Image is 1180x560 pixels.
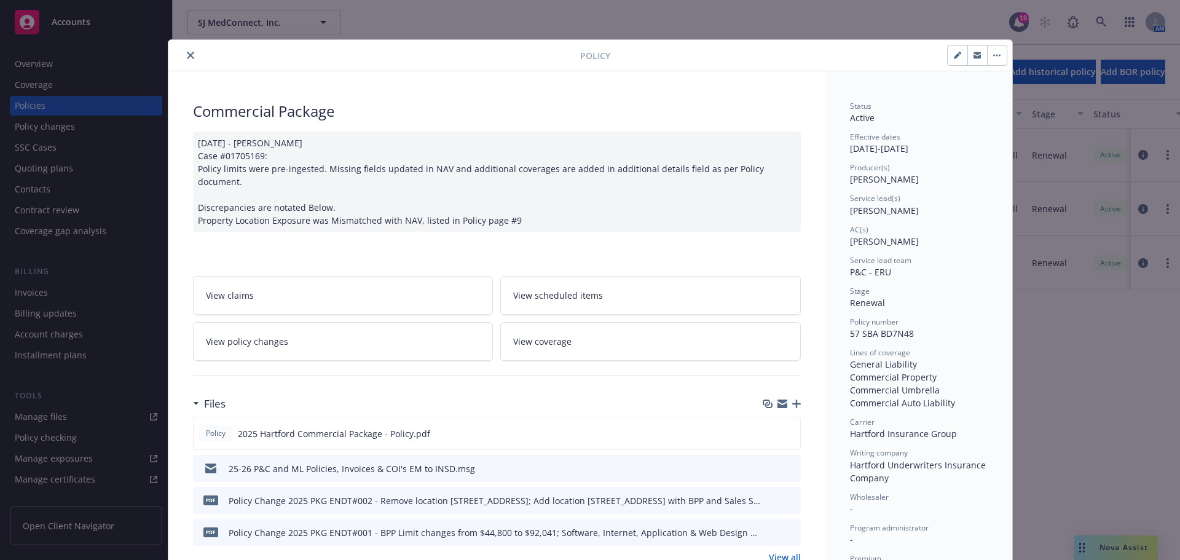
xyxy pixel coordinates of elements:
[850,371,988,384] div: Commercial Property
[203,428,228,439] span: Policy
[850,255,911,266] span: Service lead team
[850,448,908,458] span: Writing company
[204,396,226,412] h3: Files
[850,317,899,327] span: Policy number
[850,459,988,484] span: Hartford Underwriters Insurance Company
[850,384,988,396] div: Commercial Umbrella
[850,193,900,203] span: Service lead(s)
[765,427,774,440] button: download file
[513,335,572,348] span: View coverage
[500,276,801,315] a: View scheduled items
[850,492,889,502] span: Wholesaler
[203,527,218,537] span: pdf
[850,112,875,124] span: Active
[785,526,796,539] button: preview file
[850,132,988,155] div: [DATE] - [DATE]
[850,347,910,358] span: Lines of coverage
[229,462,475,475] div: 25-26 P&C and ML Policies, Invoices & COI's EM to INSD.msg
[850,417,875,427] span: Carrier
[850,132,900,142] span: Effective dates
[785,462,796,475] button: preview file
[193,396,226,412] div: Files
[229,494,760,507] div: Policy Change 2025 PKG ENDT#002 - Remove location [STREET_ADDRESS]; Add location [STREET_ADDRESS]...
[850,266,891,278] span: P&C - ERU
[513,289,603,302] span: View scheduled items
[203,495,218,505] span: pdf
[850,297,885,309] span: Renewal
[193,322,494,361] a: View policy changes
[850,101,871,111] span: Status
[229,526,760,539] div: Policy Change 2025 PKG ENDT#001 - BPP Limit changes from $44,800 to $92,041; Software, Internet, ...
[850,235,919,247] span: [PERSON_NAME]
[206,335,288,348] span: View policy changes
[238,427,430,440] span: 2025 Hartford Commercial Package - Policy.pdf
[580,49,610,62] span: Policy
[850,396,988,409] div: Commercial Auto Liability
[193,101,801,122] div: Commercial Package
[206,289,254,302] span: View claims
[765,462,775,475] button: download file
[850,503,853,515] span: -
[850,523,929,533] span: Program administrator
[850,162,890,173] span: Producer(s)
[850,358,988,371] div: General Liability
[500,322,801,361] a: View coverage
[784,427,795,440] button: preview file
[193,132,801,232] div: [DATE] - [PERSON_NAME] Case #01705169: Policy limits were pre-ingested. Missing fields updated in...
[765,526,775,539] button: download file
[850,534,853,545] span: -
[850,173,919,185] span: [PERSON_NAME]
[785,494,796,507] button: preview file
[850,286,870,296] span: Stage
[850,328,914,339] span: 57 SBA BD7N48
[850,224,868,235] span: AC(s)
[765,494,775,507] button: download file
[850,205,919,216] span: [PERSON_NAME]
[183,48,198,63] button: close
[193,276,494,315] a: View claims
[850,428,957,440] span: Hartford Insurance Group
